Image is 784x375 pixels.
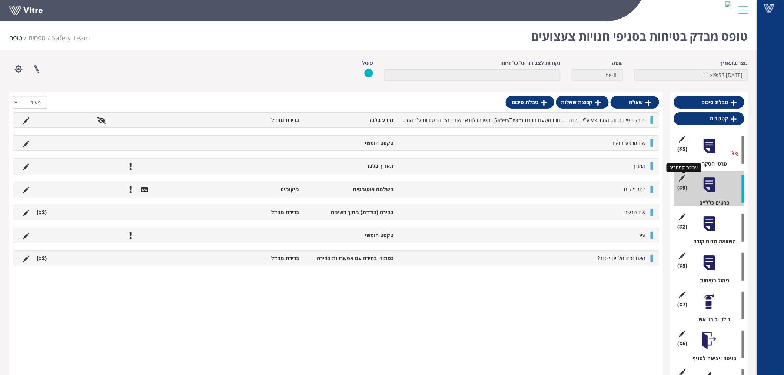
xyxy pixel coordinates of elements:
span: בחר מיקום [624,186,646,193]
div: ניהול בטיחות [680,277,744,284]
span: עיר [639,232,646,239]
div: פרטי הסקר [680,160,744,167]
div: עריכת קטגוריה [667,163,701,172]
li: טופס [9,33,29,43]
a: טבלת סיכום [674,96,744,109]
label: נוצר בתאריך [720,59,748,67]
h1: טופס מבדק בטיחות בסניפי חנויות צעצועים [531,19,748,50]
a: קבוצת שאלות [556,96,609,109]
li: מיקומים [208,186,303,193]
span: (6 ) [678,340,688,347]
li: ברירת מחדל [208,255,303,262]
div: כניסה ויציאה לסניף [680,355,744,362]
li: (2 ) [33,255,50,262]
span: תאריך [633,162,646,169]
img: 156027f9-f238-4743-bcdd-1403a55ccf88.jpg [725,1,731,7]
span: (5 ) [678,145,688,153]
li: תאריך בלבד [303,162,397,170]
div: השוואה מדוח קודם [680,238,744,245]
li: ברירת מחדל [208,209,303,216]
span: (7 ) [678,301,688,308]
li: בחירה (בודדת) מתוך רשימה [303,209,397,216]
label: שפה [612,59,623,67]
li: טקסט חופשי [303,139,397,147]
li: כפתורי בחירה עם אפשרויות בחירה [303,255,397,262]
span: (5 ) [678,262,688,269]
span: (9 ) [678,184,688,192]
label: פעיל [362,59,373,67]
span: 259 [52,33,90,42]
div: פרטים כלליים [680,199,744,206]
img: yes [364,69,373,78]
a: טפסים [29,33,46,42]
li: טקסט חופשי [303,232,397,239]
span: שם מבצע הסקר: [611,139,646,146]
span: (2 ) [678,223,688,230]
a: טבלת סיכום [506,96,554,109]
li: השלמה אוטומטית [303,186,397,193]
a: קטגוריה [674,112,744,125]
span: האם נכחו מלווים לסיור? [598,255,646,262]
li: (2 ) [33,209,50,216]
li: ברירת מחדל [208,116,303,124]
li: מידע בלבד [303,116,397,124]
a: שאלה [611,96,659,109]
div: גילוי וכיבוי אש [680,316,744,323]
span: שם הרשת [624,209,646,216]
label: נקודות לצבירה על כל דיווח [500,59,561,67]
